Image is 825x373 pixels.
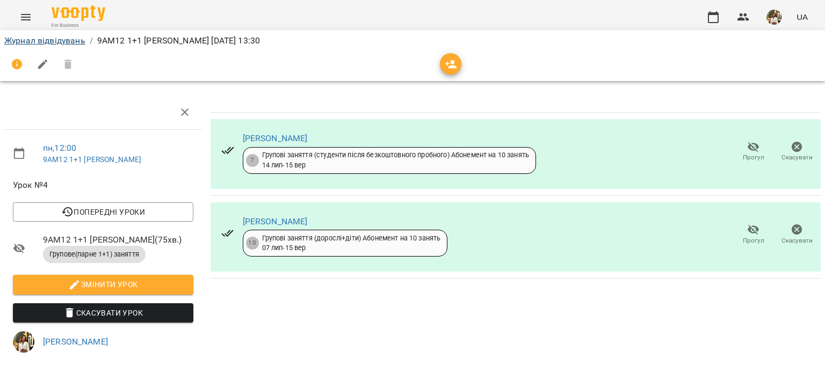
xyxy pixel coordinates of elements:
img: aea806cbca9c040a8c2344d296ea6535.jpg [766,10,781,25]
span: Урок №4 [13,179,193,192]
button: Прогул [732,220,775,250]
button: Попередні уроки [13,202,193,222]
a: Журнал відвідувань [4,35,85,46]
img: aea806cbca9c040a8c2344d296ea6535.jpg [13,331,34,353]
p: 9АМ12 1+1 [PERSON_NAME] [DATE] 13:30 [97,34,260,47]
button: Menu [13,4,39,30]
span: Скасувати [781,236,813,245]
button: Скасувати [775,220,819,250]
span: UA [797,11,808,23]
button: Прогул [732,137,775,167]
nav: breadcrumb [4,34,821,47]
div: 7 [246,154,259,167]
span: Попередні уроки [21,206,185,218]
a: пн , 12:00 [43,143,76,153]
div: Групові заняття (студенти після безкоштовного пробного) Абонемент на 10 занять 14 лип - 15 вер [262,150,530,170]
span: Прогул [743,236,764,245]
button: UA [792,7,812,27]
span: For Business [52,22,105,29]
a: 9АМ12 1+1 [PERSON_NAME] [43,155,141,164]
button: Скасувати Урок [13,303,193,323]
span: Змінити урок [21,278,185,291]
span: 9АМ12 1+1 [PERSON_NAME] ( 75 хв. ) [43,233,193,246]
span: Скасувати Урок [21,306,185,319]
li: / [90,34,93,47]
span: Прогул [743,153,764,162]
button: Скасувати [775,137,819,167]
img: Voopty Logo [52,5,105,21]
span: Групове(парне 1+1) заняття [43,250,146,259]
div: 10 [246,237,259,250]
div: Групові заняття (дорослі+діти) Абонемент на 10 занять 07 лип - 15 вер [262,233,441,253]
button: Змінити урок [13,275,193,294]
a: [PERSON_NAME] [243,216,308,226]
span: Скасувати [781,153,813,162]
a: [PERSON_NAME] [43,337,108,347]
a: [PERSON_NAME] [243,133,308,143]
